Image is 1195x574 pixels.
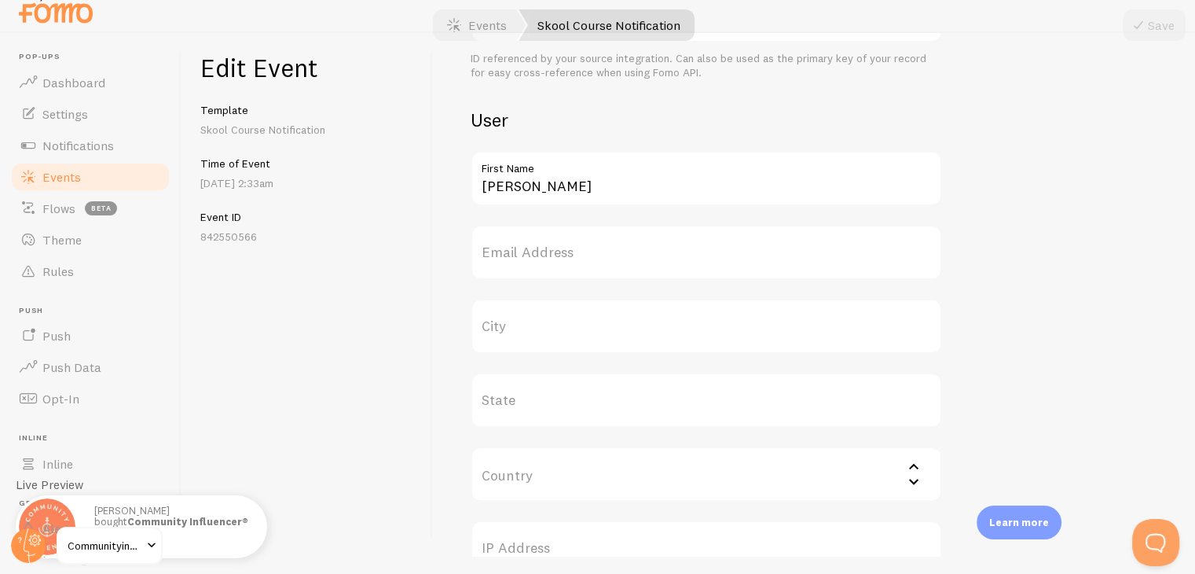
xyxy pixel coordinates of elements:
span: beta [85,201,117,215]
span: Communityinfluencer [68,536,142,555]
a: Dashboard [9,67,171,98]
span: Alerts [42,521,76,536]
a: Skool Course Notification [519,9,695,41]
span: Settings [42,106,88,122]
a: Communityinfluencer [57,527,163,565]
label: State [471,373,942,428]
h5: Time of Event [200,156,413,171]
span: Notifications [42,138,114,153]
a: Inline [9,448,171,480]
span: Push [42,328,71,344]
a: Flows beta [9,193,171,224]
h2: User [471,108,942,132]
span: Theme [42,232,82,248]
label: First Name [471,151,942,178]
p: Learn more [989,515,1049,530]
a: Theme [9,224,171,256]
a: Events [9,161,171,193]
h5: Template [200,103,413,117]
span: Flows [42,201,75,216]
p: 842550566 [200,229,413,245]
a: Settings [9,98,171,130]
div: ID referenced by your source integration. Can also be used as the primary key of your record for ... [471,52,942,79]
label: Email Address [471,225,942,280]
a: Rules [9,256,171,287]
a: Push [9,320,171,351]
span: Push Data [42,359,101,375]
iframe: Help Scout Beacon - Open [1132,519,1179,566]
a: Push Data [9,351,171,383]
span: Inline [19,433,171,443]
span: Dashboard [42,75,105,90]
p: Skool Course Notification [200,122,413,138]
span: Pop-ups [19,52,171,62]
label: City [471,299,942,354]
span: Push [19,306,171,316]
a: Events [428,9,526,41]
span: Events [42,169,81,185]
h1: Edit Event [200,52,413,84]
h5: Event ID [200,210,413,224]
a: Notifications [9,130,171,161]
span: Inline [42,456,73,472]
p: [DATE] 2:33am [200,175,413,191]
a: Opt-In [9,383,171,414]
a: Alerts [9,513,171,544]
div: Learn more [977,506,1061,539]
span: Opt-In [42,391,79,407]
span: Rules [42,263,74,279]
